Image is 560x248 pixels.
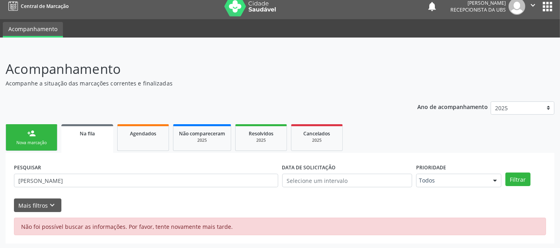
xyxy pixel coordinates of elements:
[416,161,446,174] label: Prioridade
[282,174,412,187] input: Selecione um intervalo
[249,130,273,137] span: Resolvidos
[6,79,390,87] p: Acompanhe a situação das marcações correntes e finalizadas
[426,1,438,12] button: notifications
[179,130,225,137] span: Não compareceram
[529,1,537,10] i: 
[14,198,61,212] button: Mais filtroskeyboard_arrow_down
[12,140,51,146] div: Nova marcação
[48,201,57,210] i: keyboard_arrow_down
[130,130,156,137] span: Agendados
[80,130,95,137] span: Na fila
[297,137,337,143] div: 2025
[419,177,485,185] span: Todos
[241,137,281,143] div: 2025
[27,129,36,138] div: person_add
[14,161,41,174] label: PESQUISAR
[179,137,225,143] div: 2025
[417,101,488,111] p: Ano de acompanhamento
[21,3,69,10] span: Central de Marcação
[14,174,278,187] input: Nome, CNS
[6,59,390,79] p: Acompanhamento
[505,173,531,186] button: Filtrar
[304,130,330,137] span: Cancelados
[450,6,506,13] span: Recepcionista da UBS
[282,161,336,174] label: DATA DE SOLICITAÇÃO
[3,22,63,38] a: Acompanhamento
[14,218,546,235] div: Não foi possível buscar as informações. Por favor, tente novamente mais tarde.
